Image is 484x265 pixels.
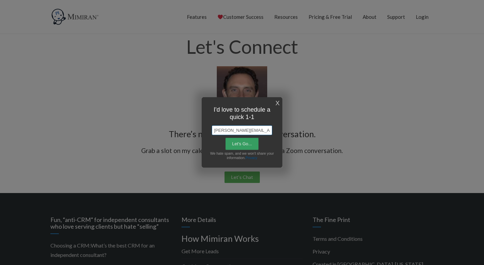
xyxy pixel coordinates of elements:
[276,98,280,109] a: X
[209,104,275,123] h1: I'd love to schedule a quick 1-1
[212,125,272,135] input: Best Email (Required)
[245,155,257,159] a: Privacy
[226,138,259,150] input: Let's Go...
[208,150,276,161] div: We hate spam, and we won't share your information.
